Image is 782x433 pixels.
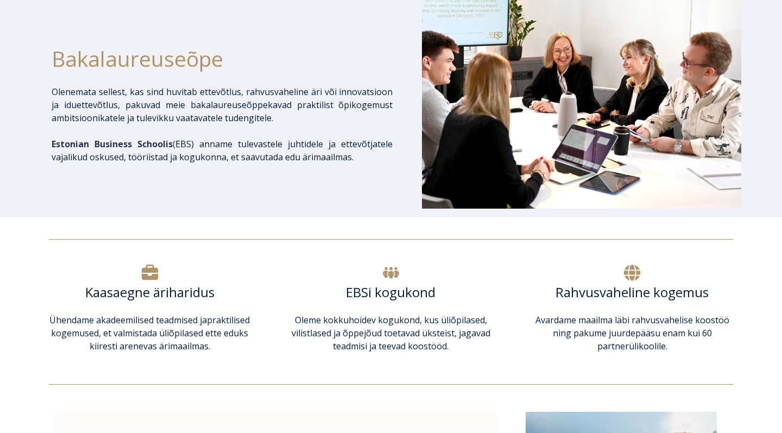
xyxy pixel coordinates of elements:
[290,284,491,300] h6: EBSi kogukond
[49,314,207,326] span: Ühendame akadeemilised teadmised ja
[52,138,175,150] span: (
[52,85,393,124] p: Olenemata sellest, kas sind huvitab ettevõtlus, rahvusvaheline äri või innovatsioon ja iduettevõt...
[292,314,490,352] span: Oleme kokkuhoidev kogukond, kus üliõpilased, vilistlased ja õppejõud toetavad üksteist, jagavad t...
[52,42,393,74] h1: Bakalaureuseõpe
[52,138,173,150] span: Estonian Business Schoolis
[532,284,733,300] h6: Rahvusvaheline kogemus
[52,137,393,164] p: EBS) anname tulevastele juhtidele ja ettevõtjatele vajalikud oskused, tööriistad ja kogukonna, et...
[51,314,250,352] span: praktilised kogemused, et valmistada üliõpilased ette eduks kiiresti arenevas ärimaailmas.
[49,284,250,300] h6: Kaasaegne äriharidus
[532,313,733,353] p: Avardame maailma läbi rahvusvahelise koostöö ning pakume juurdepääsu enam kui 60 partnerülikoolile.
